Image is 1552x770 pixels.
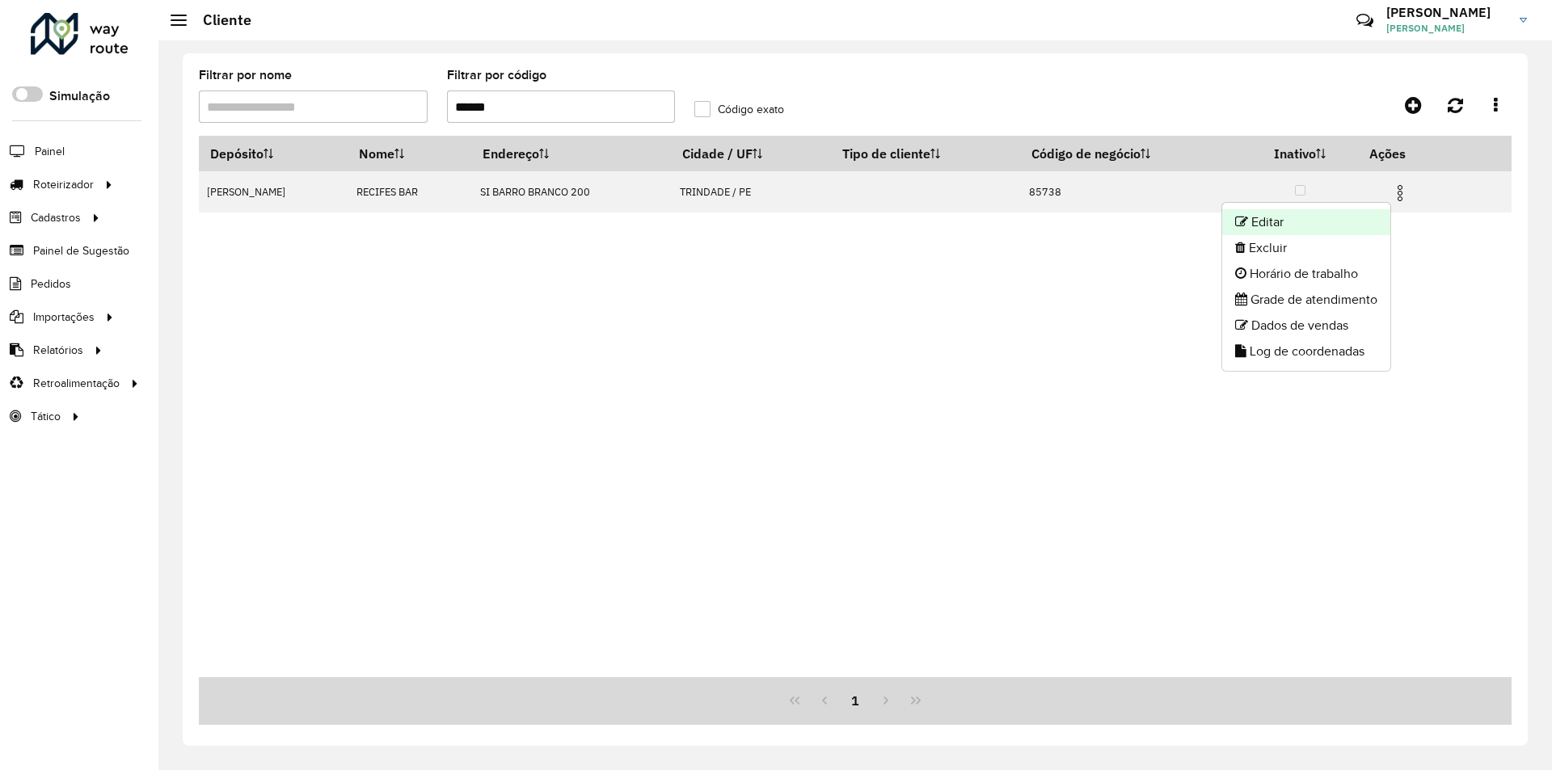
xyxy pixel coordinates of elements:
[1386,5,1508,20] h3: [PERSON_NAME]
[1222,287,1390,313] li: Grade de atendimento
[1020,171,1242,212] td: 85738
[1347,3,1382,38] a: Contato Rápido
[1222,313,1390,339] li: Dados de vendas
[199,171,348,212] td: [PERSON_NAME]
[1386,21,1508,36] span: [PERSON_NAME]
[1358,137,1455,170] th: Ações
[1222,261,1390,287] li: Horário de trabalho
[1242,137,1358,171] th: Inativo
[832,137,1020,171] th: Tipo de cliente
[31,276,71,292] span: Pedidos
[694,101,784,118] label: Código exato
[840,685,871,716] button: 1
[348,137,472,171] th: Nome
[33,342,83,359] span: Relatórios
[471,171,671,212] td: SI BARRO BRANCO 200
[671,137,832,171] th: Cidade / UF
[1222,339,1390,364] li: Log de coordenadas
[49,86,110,106] label: Simulação
[1020,137,1242,171] th: Código de negócio
[187,11,251,29] h2: Cliente
[35,143,65,160] span: Painel
[33,309,95,326] span: Importações
[33,375,120,392] span: Retroalimentação
[447,65,546,85] label: Filtrar por código
[199,65,292,85] label: Filtrar por nome
[671,171,832,212] td: TRINDADE / PE
[31,209,81,226] span: Cadastros
[33,176,94,193] span: Roteirizador
[199,137,348,171] th: Depósito
[1222,235,1390,261] li: Excluir
[1222,209,1390,235] li: Editar
[471,137,671,171] th: Endereço
[31,408,61,425] span: Tático
[33,242,129,259] span: Painel de Sugestão
[348,171,472,212] td: RECIFES BAR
